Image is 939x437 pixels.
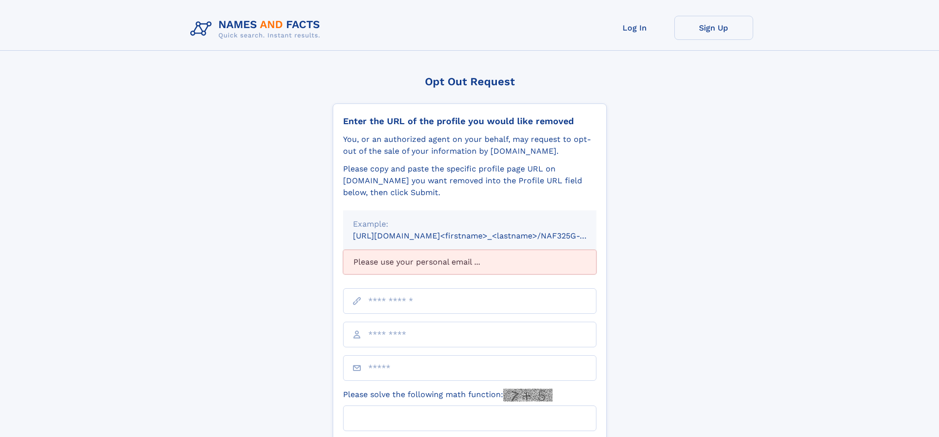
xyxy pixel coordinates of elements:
small: [URL][DOMAIN_NAME]<firstname>_<lastname>/NAF325G-xxxxxxxx [353,231,615,240]
div: You, or an authorized agent on your behalf, may request to opt-out of the sale of your informatio... [343,134,596,157]
a: Log In [595,16,674,40]
div: Opt Out Request [333,75,607,88]
div: Example: [353,218,587,230]
div: Enter the URL of the profile you would like removed [343,116,596,127]
label: Please solve the following math function: [343,389,553,402]
a: Sign Up [674,16,753,40]
div: Please copy and paste the specific profile page URL on [DOMAIN_NAME] you want removed into the Pr... [343,163,596,199]
div: Please use your personal email ... [343,250,596,274]
img: Logo Names and Facts [186,16,328,42]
